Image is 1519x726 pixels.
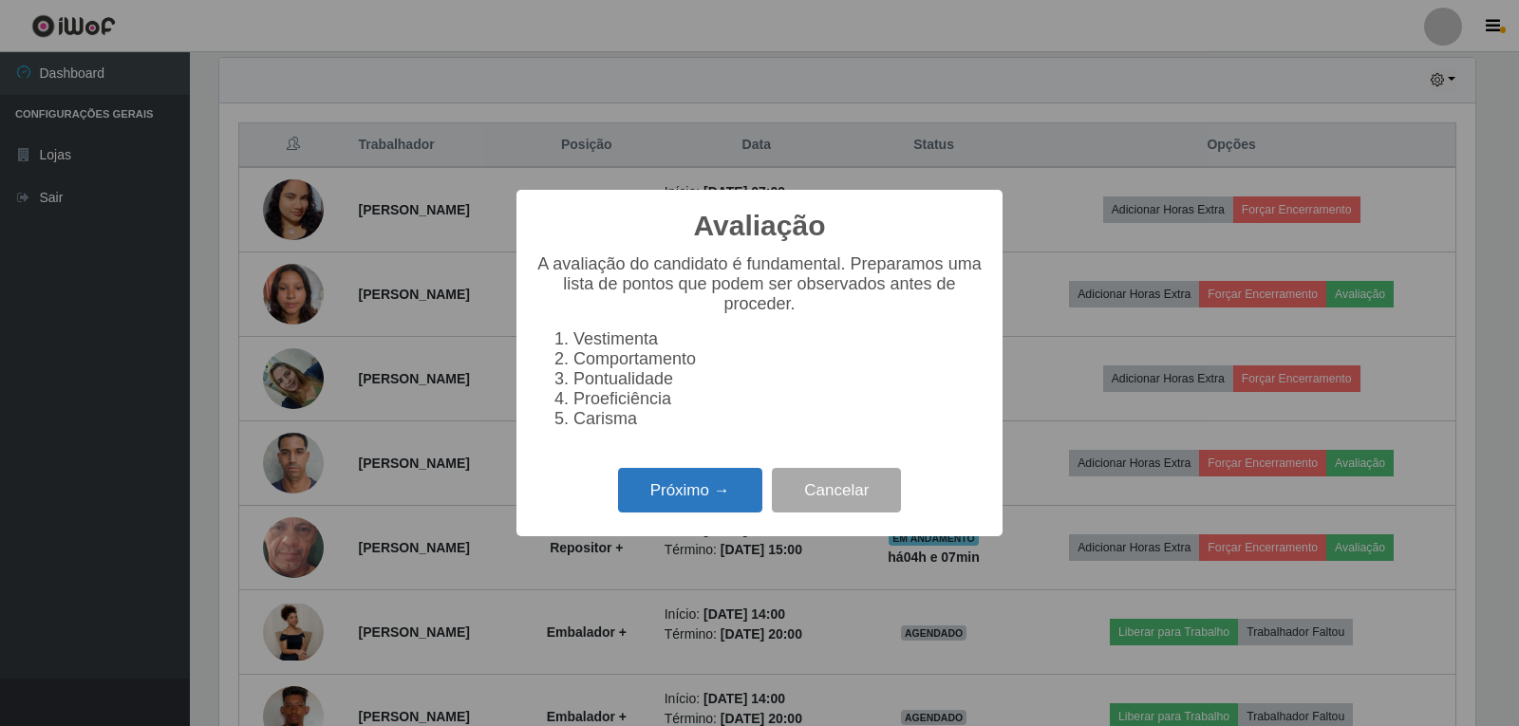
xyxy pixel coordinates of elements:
[573,369,984,389] li: Pontualidade
[694,209,826,243] h2: Avaliação
[573,409,984,429] li: Carisma
[573,329,984,349] li: Vestimenta
[618,468,762,512] button: Próximo →
[573,389,984,409] li: Proeficiência
[535,254,984,314] p: A avaliação do candidato é fundamental. Preparamos uma lista de pontos que podem ser observados a...
[573,349,984,369] li: Comportamento
[772,468,901,512] button: Cancelar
